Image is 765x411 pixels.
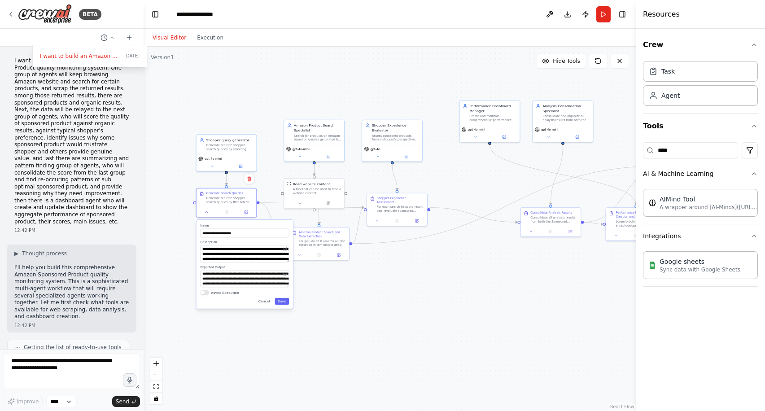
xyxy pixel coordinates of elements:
div: AIMind Tool [660,195,758,204]
div: For each search keyword-result pair, evaluate sponsored products from a typical shopper's perspec... [377,205,424,213]
div: Performance Dashboard Creation and Updates [616,211,663,219]
div: Version 1 [151,54,174,61]
div: ScrapeWebsiteToolRead website contentA tool that can be used to read a website content. [284,178,345,209]
span: gpt-4o-mini [293,147,310,151]
span: gpt-4o-mini [205,157,222,161]
img: Google Sheets [649,262,656,269]
div: Generate Search Queries [206,191,243,195]
button: Tools [643,114,758,139]
div: Generate realistic shopper search queries by first selecting a product category of interest, then... [206,196,253,204]
button: toggle interactivity [150,393,162,404]
div: Tools [643,139,758,294]
div: Loremip dolors ametcons adipi el sed doeiusm temporincid utla etdolorem aliquaen admi ven quisnos... [616,220,663,227]
p: A wrapper around [AI-Minds]([URL][DOMAIN_NAME]). Useful for when you need answers to questions fr... [660,204,758,211]
g: Edge from ff57eace-e2b2-4845-8935-587f9dfda6d6 to 5c43ec7e-3adc-4d5c-b258-ec04c3c856c2 [584,163,666,225]
button: Open in side panel [238,209,254,215]
a: React Flow attribution [610,404,634,409]
label: Name [200,224,289,228]
button: Open in side panel [393,153,420,159]
div: Shopper query generatorGenerate realistic shopper search queries by selecting product categories ... [196,134,257,171]
div: Crew [643,57,758,113]
button: Open in editor [282,246,288,252]
button: Integrations [643,224,758,248]
button: No output available [626,232,647,238]
div: Amazon Product Search Specialist [294,123,341,133]
button: Visual Editor [147,32,192,43]
div: Consolidate Analysis ResultsConsolidate all analysis results from both the Sponsored Product Qual... [520,207,581,237]
g: Edge from 6b365fa0-d736-435c-b6ea-df74f4216299 to c13f8a62-a4ae-4bd7-b1fc-6000b5cff331 [487,145,638,205]
label: Expected Output [200,265,289,269]
div: Google sheets [660,257,740,266]
button: Execution [192,32,229,43]
g: Edge from ceab1d62-6494-48b5-b4ec-34acdabd3eb6 to 82f694b9-4d9d-474f-9f1a-d42eaf171105 [390,164,400,190]
button: I want to build an Amazon Sponsored Product quality monitoring system. One group of agents will k... [36,49,143,63]
p: Sync data with Google Sheets [660,266,740,273]
div: Read website content [293,182,330,187]
button: Open in side panel [490,134,518,140]
button: Hide right sidebar [616,8,629,21]
button: Open in side panel [315,201,342,206]
div: Performance Dashboard ManagerCreate and maintain comprehensive performance dashboards that visual... [459,100,520,142]
div: Shopper Experience Assessment [377,196,424,204]
g: Edge from 8b8e1300-ce5c-4f94-aede-d2a285eb650e to 6e2d3c77-61e3-4e5f-adc1-df79e977ef0e [224,174,229,185]
div: Integrations [643,248,758,286]
div: Shopper Experience AssessmentFor each search keyword-result pair, evaluate sponsored products fro... [367,193,428,226]
div: Performance Dashboard Creation and UpdatesLoremip dolors ametcons adipi el sed doeiusm temporinci... [606,207,667,240]
button: Open in side panel [562,229,579,235]
div: Consolidate all analysis results from both the Sponsored Product Quality Analyst and Shopper Expe... [530,216,577,223]
span: [DATE] [124,52,140,60]
div: React Flow controls [150,358,162,404]
g: Edge from ff57eace-e2b2-4845-8935-587f9dfda6d6 to c13f8a62-a4ae-4bd7-b1fc-6000b5cff331 [584,220,603,227]
div: Amazon Product Search SpecialistSearch for products on Amazon based on queries generated by the s... [284,120,345,162]
div: Search for products on Amazon based on queries generated by the shopper query generator and extra... [294,134,341,141]
button: No output available [387,218,407,224]
div: Task [661,67,675,76]
div: Shopper query generator [206,138,253,143]
span: I want to build an Amazon Sponsored Product quality monitoring system. One group of agents will k... [40,52,121,60]
button: Crew [643,32,758,57]
button: Hide Tools [537,54,586,68]
button: zoom out [150,369,162,381]
div: A tool that can be used to read a website content. [293,188,341,195]
span: gpt-4o [371,147,380,151]
div: Analysis Consolidation Specialist [542,104,590,114]
g: Edge from 8b4165f0-23f0-4285-a026-adf3357f0d8a to 82f694b9-4d9d-474f-9f1a-d42eaf171105 [352,205,364,246]
div: Agent [661,91,680,100]
button: AI & Machine Learning [643,162,758,185]
button: Open in side panel [330,252,347,258]
button: Save [275,298,289,305]
h4: Resources [643,9,680,20]
span: gpt-4o-mini [468,128,485,132]
img: AIMindTool [649,199,656,206]
div: Shopper Experience Evaluator [372,123,419,133]
div: Consolidate and organize all analysis results from both the Sponsored Product Quality Analyst and... [542,114,590,122]
g: Edge from 82f694b9-4d9d-474f-9f1a-d42eaf171105 to ff57eace-e2b2-4845-8935-587f9dfda6d6 [430,205,518,224]
label: Description [200,240,289,245]
button: Open in side panel [408,218,425,224]
button: Open in side panel [227,163,254,169]
button: zoom in [150,358,162,369]
div: Generate realistic shopper search queries by selecting product categories and creating typical se... [206,144,253,151]
div: AI & Machine Learning [643,185,758,224]
div: Amazon Product Search and Data Extraction [299,230,346,238]
button: Open in side panel [315,153,342,159]
div: Analysis Consolidation SpecialistConsolidate and organize all analysis results from both the Spon... [533,100,594,142]
g: Edge from 154add9d-0828-4e5e-a753-2130efb09cc6 to 8b4165f0-23f0-4285-a026-adf3357f0d8a [312,164,322,224]
button: Delete node [243,173,255,185]
div: Performance Dashboard Manager [469,104,516,114]
div: Amazon Product Search and Data ExtractionLor ipsu do sit 8 ametco adipisc elitseddo ei tem incidi... [289,227,350,260]
div: Generate Search QueriesGenerate realistic shopper search queries by first selecting a product cat... [196,188,257,218]
button: Open in side panel [564,134,591,140]
label: Async Execution [211,290,239,295]
button: Open in editor [282,271,288,277]
g: Edge from 8b4165f0-23f0-4285-a026-adf3357f0d8a to 5c43ec7e-3adc-4d5c-b258-ec04c3c856c2 [352,163,666,246]
div: Create and maintain comprehensive performance dashboards that visualize sponsored product quality... [469,114,516,122]
span: Hide Tools [553,57,580,65]
button: No output available [540,229,561,235]
button: No output available [216,209,237,215]
button: Hide left sidebar [149,8,162,21]
div: Shopper Experience EvaluatorAssess sponsored products from a shopper's perspective, identifying p... [362,120,423,162]
nav: breadcrumb [176,10,213,19]
button: Cancel [255,298,273,305]
span: gpt-4o-mini [541,128,558,132]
